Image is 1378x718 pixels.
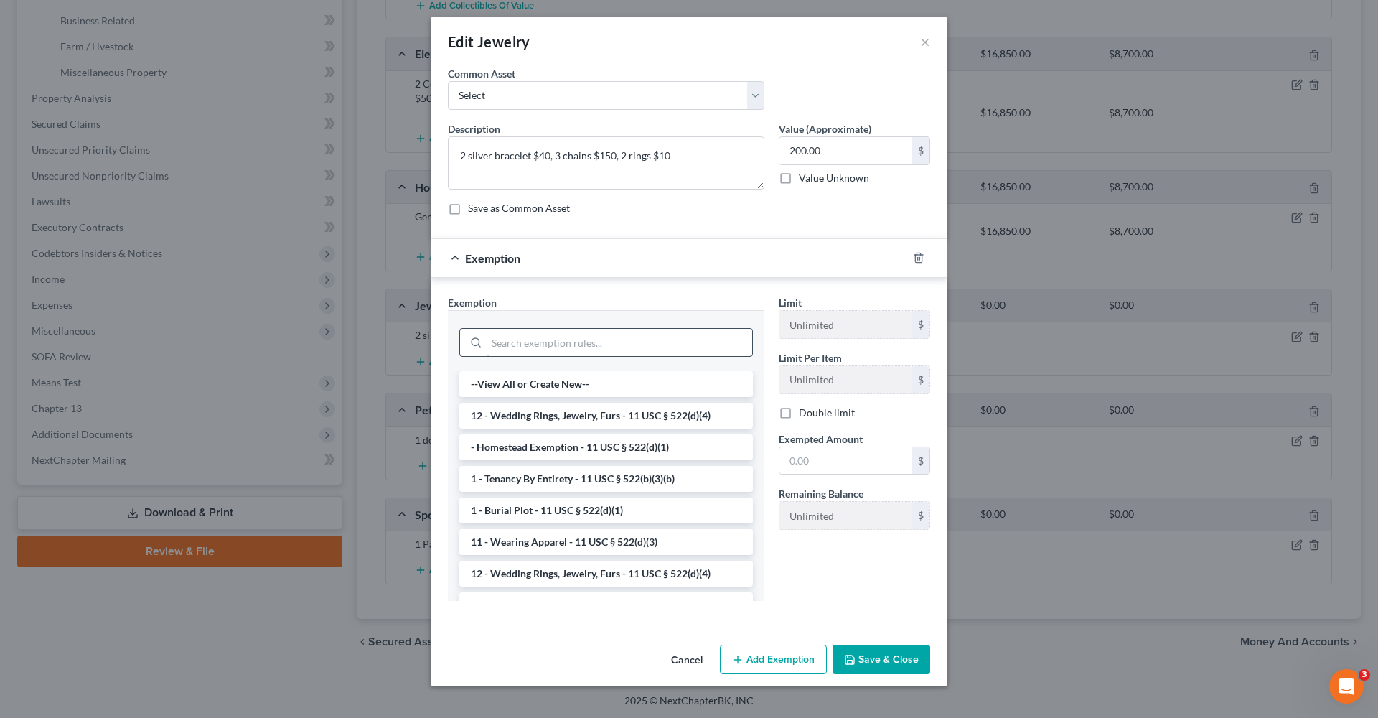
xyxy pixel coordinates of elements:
[720,645,827,675] button: Add Exemption
[1329,669,1364,704] iframe: Intercom live chat
[912,447,929,475] div: $
[660,646,714,675] button: Cancel
[459,592,753,618] li: 13 - Animals & Livestock - 11 USC § 522(d)(3)
[459,434,753,460] li: - Homestead Exemption - 11 USC § 522(d)(1)
[779,486,863,501] label: Remaining Balance
[448,297,497,309] span: Exemption
[468,201,570,215] label: Save as Common Asset
[799,406,855,420] label: Double limit
[912,137,929,164] div: $
[912,366,929,393] div: $
[779,502,912,529] input: --
[779,121,871,136] label: Value (Approximate)
[448,123,500,135] span: Description
[459,466,753,492] li: 1 - Tenancy By Entirety - 11 USC § 522(b)(3)(b)
[465,251,520,265] span: Exemption
[448,32,530,52] div: Edit Jewelry
[912,311,929,338] div: $
[459,561,753,587] li: 12 - Wedding Rings, Jewelry, Furs - 11 USC § 522(d)(4)
[779,350,842,365] label: Limit Per Item
[448,66,515,81] label: Common Asset
[779,366,912,393] input: --
[779,433,863,445] span: Exempted Amount
[799,171,869,185] label: Value Unknown
[920,33,930,50] button: ×
[459,529,753,555] li: 11 - Wearing Apparel - 11 USC § 522(d)(3)
[779,311,912,338] input: --
[779,297,802,309] span: Limit
[912,502,929,529] div: $
[459,403,753,429] li: 12 - Wedding Rings, Jewelry, Furs - 11 USC § 522(d)(4)
[779,447,912,475] input: 0.00
[487,329,752,356] input: Search exemption rules...
[833,645,930,675] button: Save & Close
[459,371,753,397] li: --View All or Create New--
[459,498,753,523] li: 1 - Burial Plot - 11 USC § 522(d)(1)
[1359,669,1370,681] span: 3
[779,137,912,164] input: 0.00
